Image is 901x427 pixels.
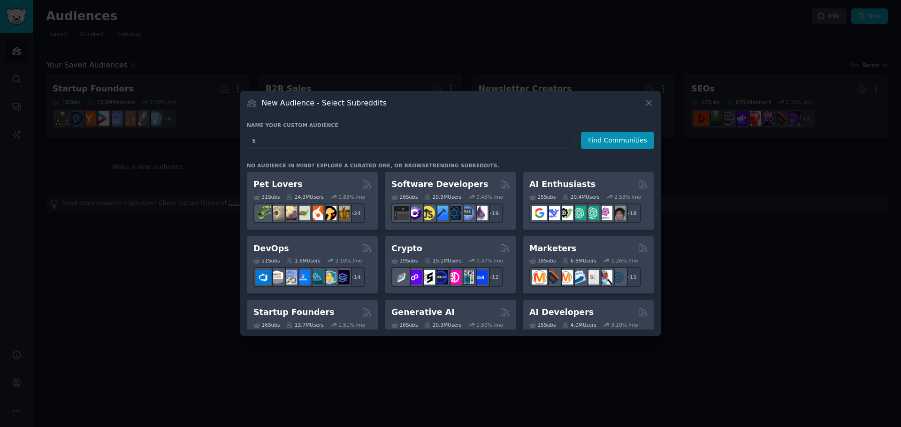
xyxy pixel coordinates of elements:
img: ballpython [269,206,284,220]
div: 16 Sub s [391,322,418,328]
div: + 18 [621,203,641,223]
img: OpenAIDev [598,206,612,220]
div: 3.29 % /mo [611,322,638,328]
h2: Pet Lovers [253,179,303,190]
div: 4.0M Users [562,322,596,328]
img: chatgpt_promptDesign [572,206,586,220]
div: 0.83 % /mo [338,194,365,200]
h2: Software Developers [391,179,488,190]
div: 1.51 % /mo [338,322,365,328]
div: 6.6M Users [562,257,596,264]
div: 29.9M Users [424,194,461,200]
div: 19.1M Users [424,257,461,264]
div: + 24 [345,203,365,223]
img: 0xPolygon [407,270,422,285]
button: Find Communities [581,132,654,149]
div: 0.45 % /mo [476,194,503,200]
img: Emailmarketing [572,270,586,285]
img: elixir [473,206,488,220]
div: 1.6M Users [286,257,321,264]
h2: Generative AI [391,307,455,318]
div: 25 Sub s [529,194,556,200]
div: 1.26 % /mo [611,257,638,264]
div: 1.50 % /mo [476,322,503,328]
img: content_marketing [532,270,547,285]
img: AItoolsCatalog [558,206,573,220]
div: 18 Sub s [529,257,556,264]
div: 2.10 % /mo [336,257,362,264]
img: learnjavascript [420,206,435,220]
img: chatgpt_prompts_ [585,206,599,220]
div: + 14 [345,267,365,287]
h2: Crypto [391,243,422,255]
img: PetAdvice [322,206,336,220]
h3: Name your custom audience [247,122,654,128]
img: azuredevops [256,270,271,285]
img: aws_cdk [322,270,336,285]
div: 15 Sub s [529,322,556,328]
div: No audience in mind? Explore a curated one, or browse . [247,162,499,169]
img: googleads [585,270,599,285]
div: + 12 [483,267,503,287]
img: AskComputerScience [460,206,474,220]
input: Pick a short name, like "Digital Marketers" or "Movie-Goers" [247,132,574,149]
img: AskMarketing [558,270,573,285]
img: defiblockchain [447,270,461,285]
div: 26 Sub s [391,194,418,200]
img: reactnative [447,206,461,220]
img: PlatformEngineers [335,270,350,285]
img: cockatiel [309,206,323,220]
h2: AI Developers [529,307,594,318]
a: trending subreddits [429,163,497,168]
img: DeepSeek [545,206,560,220]
h2: Marketers [529,243,576,255]
img: web3 [434,270,448,285]
img: iOSProgramming [434,206,448,220]
img: bigseo [545,270,560,285]
div: 20.3M Users [424,322,461,328]
div: 16 Sub s [253,322,280,328]
h2: AI Enthusiasts [529,179,596,190]
div: + 11 [621,267,641,287]
img: GoogleGeminiAI [532,206,547,220]
img: ArtificalIntelligence [611,206,626,220]
img: AWS_Certified_Experts [269,270,284,285]
img: csharp [407,206,422,220]
div: 20.4M Users [562,194,599,200]
img: turtle [296,206,310,220]
img: ethstaker [420,270,435,285]
img: platformengineering [309,270,323,285]
img: defi_ [473,270,488,285]
div: 31 Sub s [253,194,280,200]
img: Docker_DevOps [283,270,297,285]
img: ethfinance [394,270,409,285]
img: OnlineMarketing [611,270,626,285]
h2: DevOps [253,243,289,255]
img: DevOpsLinks [296,270,310,285]
h3: New Audience - Select Subreddits [262,98,387,108]
div: 2.53 % /mo [614,194,641,200]
img: leopardgeckos [283,206,297,220]
img: CryptoNews [460,270,474,285]
img: software [394,206,409,220]
h2: Startup Founders [253,307,334,318]
img: herpetology [256,206,271,220]
div: 21 Sub s [253,257,280,264]
img: dogbreed [335,206,350,220]
div: + 19 [483,203,503,223]
img: MarketingResearch [598,270,612,285]
div: 13.7M Users [286,322,323,328]
div: 0.47 % /mo [476,257,503,264]
div: 19 Sub s [391,257,418,264]
div: 24.3M Users [286,194,323,200]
